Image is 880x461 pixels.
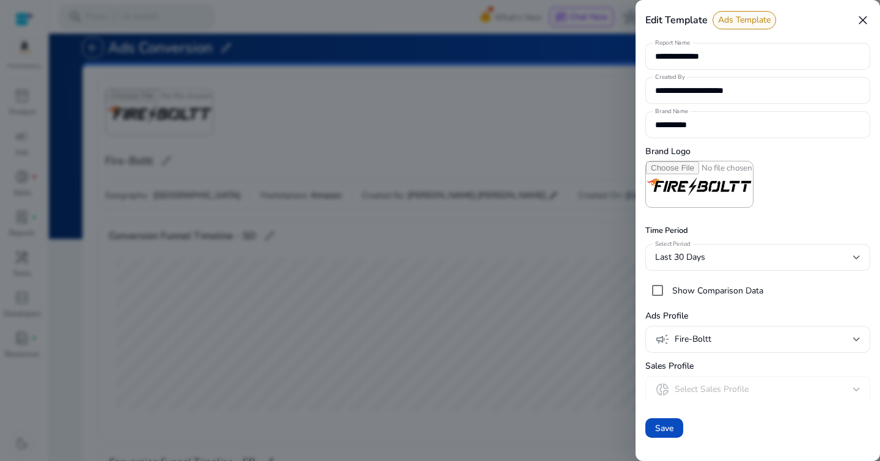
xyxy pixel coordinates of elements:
h5: Ads Profile [645,310,870,322]
span: close [856,13,870,28]
mat-label: Brand Name [655,107,688,116]
h5: Brand Logo [645,146,691,158]
mat-label: Created By [655,73,685,81]
span: Fire-Boltt [675,333,853,346]
span: campaign [655,332,670,347]
h4: Edit Template [645,15,708,26]
h5: Sales Profile [645,360,870,372]
label: Show Comparison Data [670,284,763,297]
span: Last 30 Days [655,251,705,263]
button: Save [645,418,683,438]
span: Save [655,422,673,435]
mat-label: Select Period [655,240,690,249]
span: Ads Template [713,11,776,29]
label: Time Period [645,225,841,237]
mat-label: Report Name [655,39,690,47]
